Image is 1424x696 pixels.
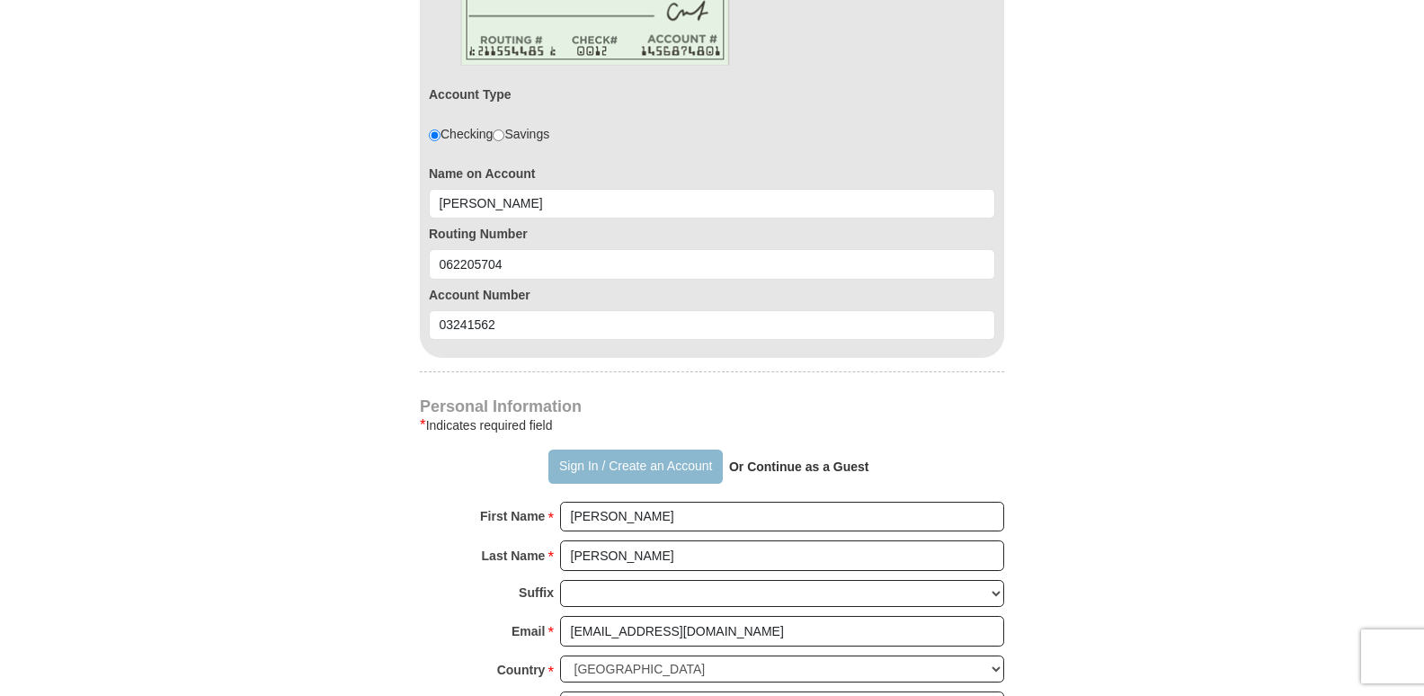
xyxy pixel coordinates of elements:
strong: Email [512,619,545,644]
strong: First Name [480,504,545,529]
label: Routing Number [429,225,995,243]
div: Checking Savings [429,125,549,143]
strong: Suffix [519,580,554,605]
label: Account Number [429,286,995,304]
h4: Personal Information [420,399,1004,414]
label: Account Type [429,85,512,103]
strong: Or Continue as a Guest [729,460,869,474]
div: Indicates required field [420,415,1004,436]
strong: Last Name [482,543,546,568]
button: Sign In / Create an Account [548,450,722,484]
strong: Country [497,657,546,683]
label: Name on Account [429,165,995,183]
